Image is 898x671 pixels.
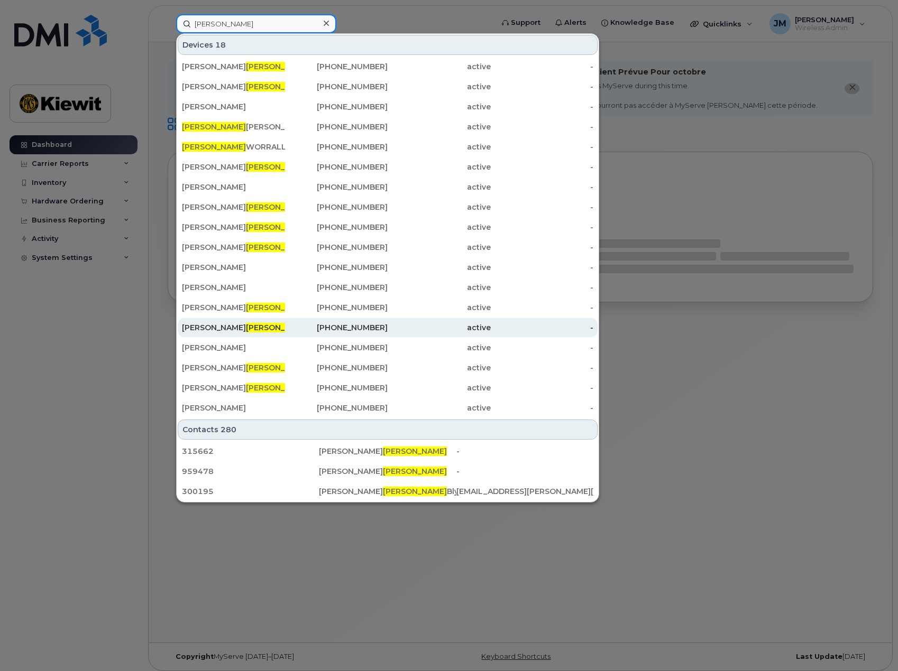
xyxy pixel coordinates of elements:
[182,383,285,393] div: [PERSON_NAME]
[456,486,593,497] div: [EMAIL_ADDRESS][PERSON_NAME][DOMAIN_NAME]
[182,466,319,477] div: 959478
[285,81,388,92] div: [PHONE_NUMBER]
[388,182,491,192] div: active
[182,202,285,212] div: [PERSON_NAME]
[182,162,285,172] div: [PERSON_NAME]
[285,322,388,333] div: [PHONE_NUMBER]
[491,282,594,293] div: -
[246,243,310,252] span: [PERSON_NAME]
[491,202,594,212] div: -
[178,420,598,440] div: Contacts
[182,322,285,333] div: [PERSON_NAME]
[491,342,594,353] div: -
[388,383,491,393] div: active
[178,482,598,501] a: 300195[PERSON_NAME][PERSON_NAME]Blyth[EMAIL_ADDRESS][PERSON_NAME][DOMAIN_NAME]
[285,342,388,353] div: [PHONE_NUMBER]
[491,383,594,393] div: -
[491,302,594,313] div: -
[388,81,491,92] div: active
[388,342,491,353] div: active
[178,318,598,337] a: [PERSON_NAME][PERSON_NAME][PHONE_NUMBER]active-
[182,182,285,192] div: [PERSON_NAME]
[178,398,598,417] a: [PERSON_NAME][PHONE_NUMBER]active-
[491,162,594,172] div: -
[319,466,456,477] div: [PERSON_NAME]
[178,298,598,317] a: [PERSON_NAME][PERSON_NAME][PHONE_NUMBER]active-
[221,424,236,435] span: 280
[182,222,285,232] div: [PERSON_NAME]
[388,142,491,152] div: active
[178,198,598,217] a: [PERSON_NAME][PERSON_NAME][PHONE_NUMBER]active-
[852,625,890,663] iframe: Messenger Launcher
[388,242,491,253] div: active
[182,122,285,132] div: [PERSON_NAME]
[285,202,388,212] div: [PHONE_NUMBER]
[285,403,388,413] div: [PHONE_NUMBER]
[285,242,388,253] div: [PHONE_NUMBER]
[491,142,594,152] div: -
[246,162,310,172] span: [PERSON_NAME]
[285,362,388,373] div: [PHONE_NUMBER]
[491,182,594,192] div: -
[388,403,491,413] div: active
[178,442,598,461] a: 315662[PERSON_NAME][PERSON_NAME]-
[285,222,388,232] div: [PHONE_NUMBER]
[246,383,310,393] span: [PERSON_NAME]
[285,142,388,152] div: [PHONE_NUMBER]
[182,242,285,253] div: [PERSON_NAME]
[246,82,310,91] span: [PERSON_NAME]
[285,383,388,393] div: [PHONE_NUMBER]
[285,61,388,72] div: [PHONE_NUMBER]
[388,101,491,112] div: active
[388,122,491,132] div: active
[491,403,594,413] div: -
[388,202,491,212] div: active
[182,262,285,273] div: [PERSON_NAME]
[182,101,285,112] div: [PERSON_NAME]
[182,302,285,313] div: [PERSON_NAME]
[388,61,491,72] div: active
[285,282,388,293] div: [PHONE_NUMBER]
[285,101,388,112] div: [PHONE_NUMBER]
[491,222,594,232] div: -
[178,35,598,55] div: Devices
[491,81,594,92] div: -
[319,486,456,497] div: [PERSON_NAME] Blyth
[246,363,310,372] span: [PERSON_NAME]
[178,137,598,156] a: [PERSON_NAME]WORRALL[PHONE_NUMBER]active-
[182,61,285,72] div: [PERSON_NAME]
[178,157,598,176] a: [PERSON_NAME][PERSON_NAME][PHONE_NUMBER]active-
[178,258,598,277] a: [PERSON_NAME][PHONE_NUMBER]active-
[178,378,598,397] a: [PERSON_NAME][PERSON_NAME][PHONE_NUMBER]active-
[178,97,598,116] a: [PERSON_NAME][PHONE_NUMBER]active-
[388,222,491,232] div: active
[388,362,491,373] div: active
[182,81,285,92] div: [PERSON_NAME]
[246,323,310,332] span: [PERSON_NAME]
[491,122,594,132] div: -
[246,202,310,212] span: [PERSON_NAME]
[388,262,491,273] div: active
[383,467,447,476] span: [PERSON_NAME]
[491,242,594,253] div: -
[182,446,319,456] div: 315662
[178,278,598,297] a: [PERSON_NAME][PHONE_NUMBER]active-
[246,62,310,71] span: [PERSON_NAME]
[182,342,285,353] div: [PERSON_NAME]
[491,262,594,273] div: -
[319,446,456,456] div: [PERSON_NAME]
[491,322,594,333] div: -
[491,61,594,72] div: -
[178,462,598,481] a: 959478[PERSON_NAME][PERSON_NAME]-
[178,178,598,197] a: [PERSON_NAME][PHONE_NUMBER]active-
[491,362,594,373] div: -
[178,338,598,357] a: [PERSON_NAME][PHONE_NUMBER]active-
[182,122,246,132] span: [PERSON_NAME]
[178,57,598,76] a: [PERSON_NAME][PERSON_NAME][PHONE_NUMBER]active-
[182,362,285,373] div: [PERSON_NAME]
[182,142,246,152] span: [PERSON_NAME]
[178,238,598,257] a: [PERSON_NAME][PERSON_NAME][PHONE_NUMBER]active-
[383,487,447,496] span: [PERSON_NAME]
[388,302,491,313] div: active
[178,358,598,377] a: [PERSON_NAME][PERSON_NAME][PHONE_NUMBER]active-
